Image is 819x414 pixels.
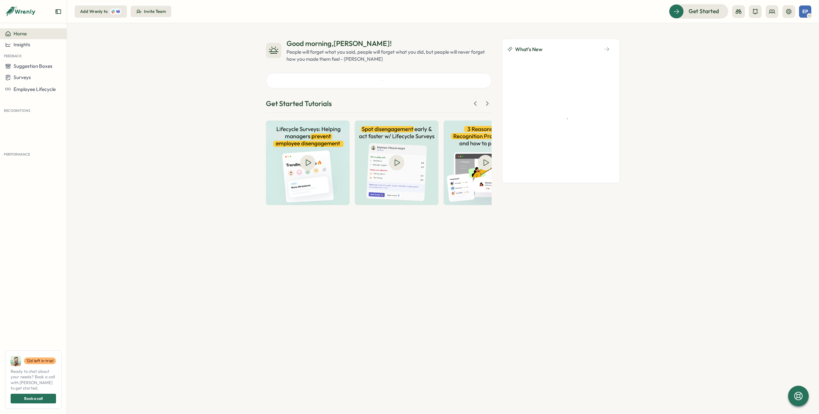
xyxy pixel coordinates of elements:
img: Helping managers prevent employee disengagement [266,121,350,205]
button: Book a call [11,394,56,403]
div: Get Started Tutorials [266,99,332,109]
button: EP [799,5,811,18]
span: Ready to chat about your needs? Book a call with [PERSON_NAME] to get started. [11,369,56,391]
img: How to use the Wrenly AI Assistant [444,121,527,205]
span: Employee Lifecycle [14,86,56,92]
img: Spot disengagement early & act faster with Lifecycle surveys [355,121,438,205]
div: Add Wrenly to [80,9,108,14]
span: Insights [14,41,30,48]
button: Expand sidebar [55,8,61,15]
div: Invite Team [144,9,166,14]
span: EP [802,9,808,14]
a: 12d left in trial [24,357,56,364]
span: Home [14,31,27,37]
span: Surveys [14,74,31,80]
span: Book a call [24,394,43,403]
span: Get Started [689,7,719,15]
span: Suggestion Boxes [14,63,52,69]
button: Get Started [669,4,728,18]
div: Good morning , [PERSON_NAME] ! [287,39,492,49]
button: Add Wrenly to [75,5,127,18]
img: Ali Khan [11,356,21,366]
button: Invite Team [131,6,171,17]
div: People will forget what you said, people will forget what you did, but people will never forget h... [287,49,492,63]
span: What's New [515,45,542,53]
